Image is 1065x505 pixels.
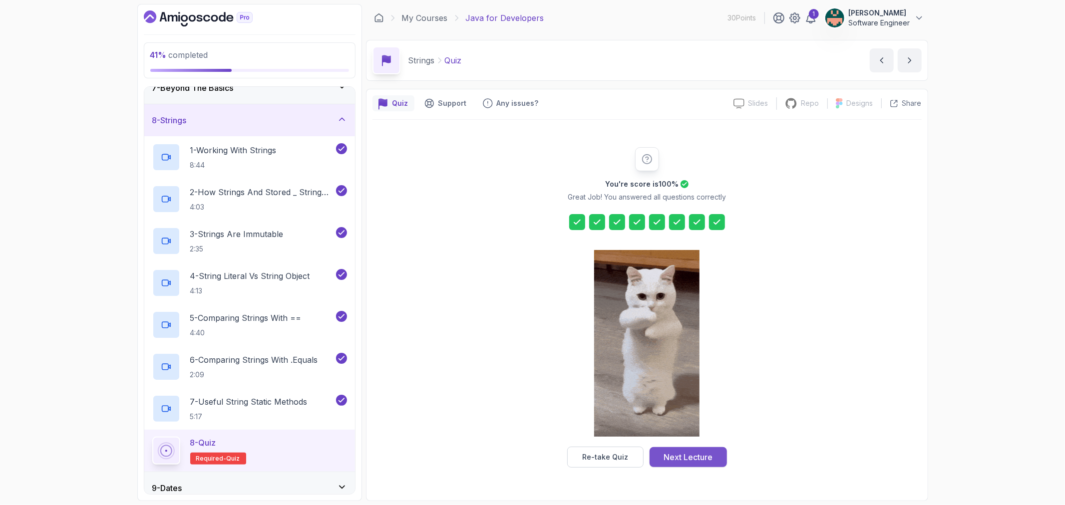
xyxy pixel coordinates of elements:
[497,98,539,108] p: Any issues?
[152,114,187,126] h3: 8 - Strings
[438,98,467,108] p: Support
[196,455,227,463] span: Required-
[847,98,873,108] p: Designs
[190,370,318,380] p: 2:09
[150,50,208,60] span: completed
[582,452,628,462] div: Re-take Quiz
[594,250,700,437] img: cool-cat
[190,286,310,296] p: 4:13
[849,18,910,28] p: Software Engineer
[392,98,408,108] p: Quiz
[650,447,727,467] button: Next Lecture
[190,144,277,156] p: 1 - Working With Strings
[418,95,473,111] button: Support button
[190,160,277,170] p: 8:44
[190,244,284,254] p: 2:35
[190,202,334,212] p: 4:03
[190,412,308,422] p: 5:17
[801,98,819,108] p: Repo
[728,13,756,23] p: 30 Points
[190,270,310,282] p: 4 - String Literal Vs String Object
[152,82,234,94] h3: 7 - Beyond The Basics
[445,54,462,66] p: Quiz
[152,353,347,381] button: 6-Comparing Strings With .Equals2:09
[408,54,435,66] p: Strings
[144,104,355,136] button: 8-Strings
[477,95,545,111] button: Feedback button
[152,143,347,171] button: 1-Working With Strings8:44
[190,312,302,324] p: 5 - Comparing Strings With ==
[190,396,308,408] p: 7 - Useful String Static Methods
[870,48,894,72] button: previous content
[152,269,347,297] button: 4-String Literal Vs String Object4:13
[809,9,819,19] div: 1
[144,72,355,104] button: 7-Beyond The Basics
[152,311,347,339] button: 5-Comparing Strings With ==4:40
[152,395,347,423] button: 7-Useful String Static Methods5:17
[466,12,544,24] p: Java for Developers
[190,354,318,366] p: 6 - Comparing Strings With .Equals
[805,12,817,24] a: 1
[568,192,726,202] p: Great Job! You answered all questions correctly
[825,8,924,28] button: user profile image[PERSON_NAME]Software Engineer
[567,447,644,468] button: Re-take Quiz
[902,98,922,108] p: Share
[881,98,922,108] button: Share
[190,186,334,198] p: 2 - How Strings And Stored _ String Pool
[227,455,240,463] span: quiz
[150,50,167,60] span: 41 %
[748,98,768,108] p: Slides
[190,328,302,338] p: 4:40
[898,48,922,72] button: next content
[374,13,384,23] a: Dashboard
[664,451,712,463] div: Next Lecture
[372,95,414,111] button: quiz button
[190,437,216,449] p: 8 - Quiz
[402,12,448,24] a: My Courses
[190,228,284,240] p: 3 - Strings Are Immutable
[152,482,182,494] h3: 9 - Dates
[152,185,347,213] button: 2-How Strings And Stored _ String Pool4:03
[144,472,355,504] button: 9-Dates
[144,10,276,26] a: Dashboard
[152,437,347,465] button: 8-QuizRequired-quiz
[825,8,844,27] img: user profile image
[849,8,910,18] p: [PERSON_NAME]
[152,227,347,255] button: 3-Strings Are Immutable2:35
[605,179,679,189] h2: You're score is 100 %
